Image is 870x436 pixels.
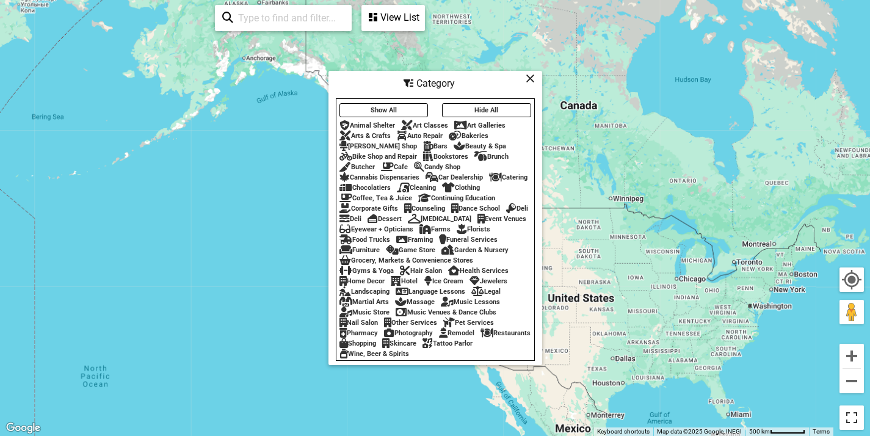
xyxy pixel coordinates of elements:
[381,163,408,171] div: Cafe
[401,122,448,129] div: Art Classes
[339,225,413,233] div: Eyewear + Opticians
[439,329,474,337] div: Remodel
[443,319,494,327] div: Pet Services
[454,142,506,150] div: Beauty & Spa
[339,194,412,202] div: Coffee, Tea & Juice
[457,225,490,233] div: Florists
[471,288,501,296] div: Legal
[408,215,471,223] div: [MEDICAL_DATA]
[339,184,391,192] div: Chocolatiers
[451,205,500,213] div: Dance School
[396,308,496,316] div: Music Venues & Dance Clubs
[414,163,460,171] div: Candy Shop
[506,205,528,213] div: Deli
[442,103,531,117] button: Hide All
[330,72,541,95] div: Category
[339,298,389,306] div: Martial Arts
[339,163,375,171] div: Butcher
[454,122,506,129] div: Art Galleries
[339,142,417,150] div: [PERSON_NAME] Shop
[839,267,864,292] button: Your Location
[489,173,527,181] div: Catering
[840,406,864,430] button: Toggle fullscreen view
[339,340,376,347] div: Shopping
[384,329,433,337] div: Photography
[839,300,864,324] button: Drag Pegman onto the map to open Street View
[339,132,391,140] div: Arts & Crafts
[441,298,500,306] div: Music Lessons
[839,369,864,393] button: Zoom out
[339,267,394,275] div: Gyms & Yoga
[400,267,442,275] div: Hair Salon
[469,277,507,285] div: Jewelers
[426,173,483,181] div: Car Dealership
[397,184,436,192] div: Cleaning
[339,236,390,244] div: Food Trucks
[339,205,398,213] div: Corporate Gifts
[339,277,385,285] div: Home Decor
[361,5,425,31] div: See a list of the visible businesses
[215,5,352,31] div: Type to search and filter
[382,340,416,347] div: Skincare
[396,236,433,244] div: Framing
[839,344,864,368] button: Zoom in
[397,132,443,140] div: Auto Repair
[339,308,390,316] div: Music Store
[339,215,361,223] div: Deli
[339,246,380,254] div: Furniture
[441,246,509,254] div: Garden & Nursery
[480,329,531,337] div: Restaurants
[442,184,480,192] div: Clothing
[339,122,395,129] div: Animal Shelter
[424,277,463,285] div: Ice Cream
[328,71,542,365] div: Filter by category
[339,319,378,327] div: Nail Salon
[423,153,468,161] div: Bookstores
[396,288,465,296] div: Language Lessons
[368,215,402,223] div: Dessert
[395,298,435,306] div: Massage
[386,246,435,254] div: Game Store
[391,277,418,285] div: Hotel
[419,225,451,233] div: Farms
[233,6,344,30] input: Type to find and filter...
[339,256,473,264] div: Grocery, Markets & Convenience Stores
[422,340,473,347] div: Tattoo Parlor
[439,236,498,244] div: Funeral Services
[363,6,424,29] div: View List
[404,205,445,213] div: Counseling
[339,153,417,161] div: Bike Shop and Repair
[339,103,429,117] button: Show All
[477,215,526,223] div: Event Venues
[339,173,419,181] div: Cannabis Dispensaries
[448,267,509,275] div: Health Services
[339,288,390,296] div: Landscaping
[384,319,437,327] div: Other Services
[339,350,409,358] div: Wine, Beer & Spirits
[418,194,495,202] div: Continuing Education
[423,142,448,150] div: Bars
[339,329,378,337] div: Pharmacy
[449,132,488,140] div: Bakeries
[474,153,509,161] div: Brunch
